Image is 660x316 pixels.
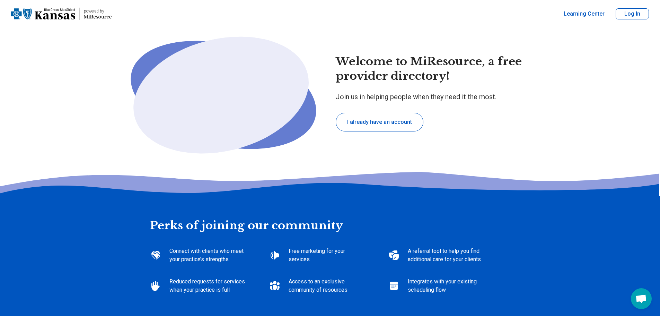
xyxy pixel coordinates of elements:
[564,10,605,18] a: Learning Center
[169,277,247,294] p: Reduced requests for services when your practice is full
[336,92,541,102] p: Join us in helping people when they need it the most.
[150,196,510,233] h2: Perks of joining our community
[11,3,112,25] a: Home page
[408,277,485,294] p: Integrates with your existing scheduling flow
[616,8,649,19] button: Log In
[289,247,366,264] p: Free marketing for your services
[408,247,485,264] p: A referral tool to help you find additional care for your clients
[336,113,423,131] button: I already have an account
[336,54,541,83] h1: Welcome to MiResource, a free provider directory!
[84,8,112,14] p: powered by
[631,288,652,309] div: Open chat
[289,277,366,294] p: Access to an exclusive community of resources
[169,247,247,264] p: Connect with clients who meet your practice’s strengths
